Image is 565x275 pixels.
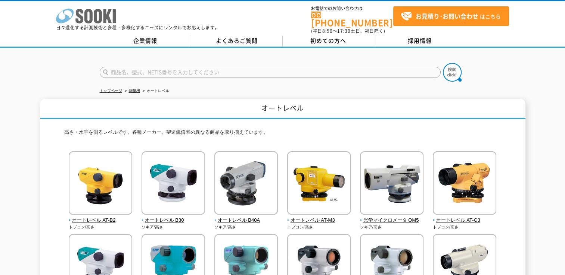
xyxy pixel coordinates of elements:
[69,209,133,224] a: オートレベル AT-B2
[360,209,424,224] a: 光学マイクロメータ OM5
[360,151,423,216] img: 光学マイクロメータ OM5
[337,28,351,34] span: 17:30
[56,25,220,30] p: 日々進化する計測技術と多種・多様化するニーズにレンタルでお応えします。
[287,216,351,224] span: オートレベル AT-M3
[191,35,283,47] a: よくあるご質問
[283,35,374,47] a: 初めての方へ
[287,209,351,224] a: オートレベル AT-M3
[401,11,501,22] span: はこちら
[100,35,191,47] a: 企業情報
[64,129,501,140] p: 高さ・水平を測るレベルです。各種メーカー、望遠鏡倍率の異なる商品を取り揃えています。
[214,151,278,216] img: オートレベル B40A
[69,224,133,230] p: トプコン/高さ
[360,216,424,224] span: 光学マイクロメータ OM5
[433,224,497,230] p: トプコン/高さ
[311,28,385,34] span: (平日 ～ 土日、祝日除く)
[374,35,466,47] a: 採用情報
[433,216,497,224] span: オートレベル AT-G3
[142,151,205,216] img: オートレベル B30
[129,89,140,93] a: 測量機
[310,37,346,45] span: 初めての方へ
[214,224,278,230] p: ソキア/高さ
[69,151,132,216] img: オートレベル AT-B2
[142,209,205,224] a: オートレベル B30
[287,224,351,230] p: トプコン/高さ
[100,67,441,78] input: 商品名、型式、NETIS番号を入力してください
[100,89,122,93] a: トップページ
[443,63,462,82] img: btn_search.png
[214,209,278,224] a: オートレベル B40A
[360,224,424,230] p: ソキア/高さ
[142,224,205,230] p: ソキア/高さ
[141,87,169,95] li: オートレベル
[40,99,525,119] h1: オートレベル
[416,12,478,20] strong: お見積り･お問い合わせ
[322,28,333,34] span: 8:50
[69,216,133,224] span: オートレベル AT-B2
[433,209,497,224] a: オートレベル AT-G3
[393,6,509,26] a: お見積り･お問い合わせはこちら
[433,151,496,216] img: オートレベル AT-G3
[214,216,278,224] span: オートレベル B40A
[311,6,393,11] span: お電話でのお問い合わせは
[311,12,393,27] a: [PHONE_NUMBER]
[287,151,351,216] img: オートレベル AT-M3
[142,216,205,224] span: オートレベル B30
